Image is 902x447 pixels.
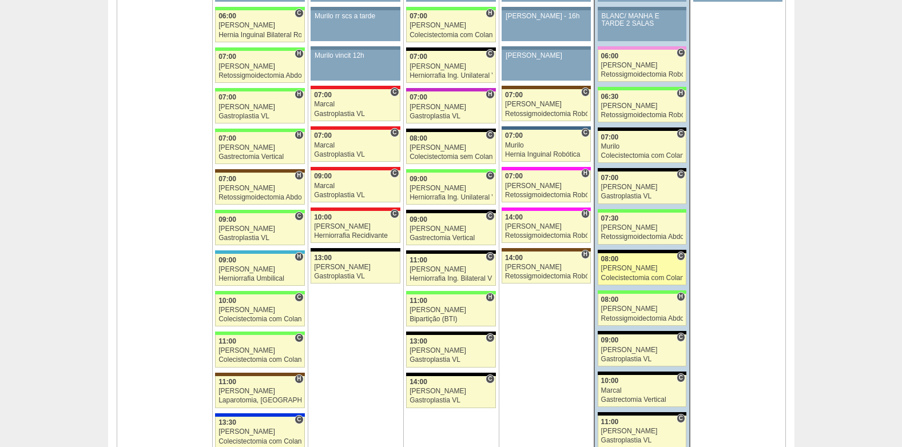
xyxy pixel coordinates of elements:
[410,397,492,404] div: Gastroplastia VL
[314,191,397,199] div: Gastroplastia VL
[410,297,427,305] span: 11:00
[505,110,587,118] div: Retossigmoidectomia Robótica
[314,254,332,262] span: 13:00
[311,248,400,252] div: Key: Blanc
[215,7,304,10] div: Key: Brasil
[218,438,301,445] div: Colecistectomia com Colangiografia VL
[601,396,684,404] div: Gastrectomia Vertical
[505,142,587,149] div: Murilo
[218,306,301,314] div: [PERSON_NAME]
[598,131,686,163] a: C 07:00 Murilo Colecistectomia com Colangiografia VL
[215,250,304,254] div: Key: Neomater
[218,428,301,436] div: [PERSON_NAME]
[410,113,492,120] div: Gastroplastia VL
[215,51,304,83] a: H 07:00 [PERSON_NAME] Retossigmoidectomia Abdominal VL
[215,91,304,123] a: H 07:00 [PERSON_NAME] Gastroplastia VL
[505,273,587,280] div: Retossigmoidectomia Robótica
[505,182,587,190] div: [PERSON_NAME]
[215,373,304,376] div: Key: Santa Joana
[410,144,492,151] div: [PERSON_NAME]
[314,182,397,190] div: Marcal
[598,372,686,375] div: Key: Blanc
[406,169,495,173] div: Key: Brasil
[601,71,684,78] div: Retossigmoidectomia Robótica
[406,376,495,408] a: C 14:00 [PERSON_NAME] Gastroplastia VL
[502,89,591,121] a: C 07:00 [PERSON_NAME] Retossigmoidectomia Robótica
[295,130,303,139] span: Hospital
[410,347,492,354] div: [PERSON_NAME]
[601,111,684,119] div: Retossigmoidectomia Robótica
[598,127,686,131] div: Key: Blanc
[486,171,494,180] span: Consultório
[406,254,495,286] a: C 11:00 [PERSON_NAME] Herniorrafia Ing. Bilateral VL
[314,142,397,149] div: Marcal
[295,293,303,302] span: Consultório
[311,50,400,81] a: Murilo vincit 12h
[601,93,619,101] span: 06:30
[311,252,400,284] a: 13:00 [PERSON_NAME] Gastroplastia VL
[598,250,686,253] div: Key: Blanc
[598,168,686,171] div: Key: Blanc
[601,133,619,141] span: 07:00
[215,332,304,335] div: Key: Brasil
[502,46,591,50] div: Key: Aviso
[406,335,495,367] a: C 13:00 [PERSON_NAME] Gastroplastia VL
[410,378,427,386] span: 14:00
[502,248,591,252] div: Key: Santa Joana
[601,255,619,263] span: 08:00
[314,232,397,240] div: Herniorrafia Recidivante
[486,374,494,384] span: Consultório
[410,215,427,223] span: 09:00
[677,373,685,382] span: Consultório
[410,388,492,395] div: [PERSON_NAME]
[295,415,303,424] span: Consultório
[215,213,304,245] a: C 09:00 [PERSON_NAME] Gastroplastia VL
[502,50,591,81] a: [PERSON_NAME]
[677,129,685,138] span: Consultório
[598,412,686,416] div: Key: Blanc
[406,213,495,245] a: C 09:00 [PERSON_NAME] Gastrectomia Vertical
[598,213,686,245] a: 07:30 [PERSON_NAME] Retossigmoidectomia Abdominal VL
[215,210,304,213] div: Key: Brasil
[598,375,686,407] a: C 10:00 Marcal Gastrectomia Vertical
[602,13,683,27] div: BLANC/ MANHÃ E TARDE 2 SALAS
[601,62,684,69] div: [PERSON_NAME]
[486,90,494,99] span: Hospital
[218,194,301,201] div: Retossigmoidectomia Abdominal VL
[218,72,301,79] div: Retossigmoidectomia Abdominal VL
[486,9,494,18] span: Hospital
[601,52,619,60] span: 06:00
[218,418,236,426] span: 13:30
[505,91,523,99] span: 07:00
[505,223,587,230] div: [PERSON_NAME]
[406,291,495,294] div: Key: Brasil
[406,373,495,376] div: Key: Blanc
[410,63,492,70] div: [PERSON_NAME]
[601,428,684,435] div: [PERSON_NAME]
[598,90,686,122] a: H 06:30 [PERSON_NAME] Retossigmoidectomia Robótica
[410,175,427,183] span: 09:00
[505,101,587,108] div: [PERSON_NAME]
[390,209,399,218] span: Consultório
[502,211,591,243] a: H 14:00 [PERSON_NAME] Retossigmoidectomia Robótica
[601,336,619,344] span: 09:00
[218,12,236,20] span: 06:00
[218,397,301,404] div: Laparotomia, [GEOGRAPHIC_DATA], Drenagem, Bridas
[311,86,400,89] div: Key: Assunção
[502,86,591,89] div: Key: Santa Joana
[218,93,236,101] span: 07:00
[486,211,494,221] span: Consultório
[601,152,684,159] div: Colecistectomia com Colangiografia VL
[410,134,427,142] span: 08:00
[502,130,591,162] a: C 07:00 Murilo Hernia Inguinal Robótica
[505,131,523,139] span: 07:00
[505,254,523,262] span: 14:00
[218,337,236,345] span: 11:00
[311,211,400,243] a: C 10:00 [PERSON_NAME] Herniorrafia Recidivante
[601,143,684,150] div: Murilo
[390,87,399,97] span: Consultório
[581,209,590,218] span: Hospital
[410,337,427,345] span: 13:00
[601,437,684,444] div: Gastroplastia VL
[677,292,685,301] span: Hospital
